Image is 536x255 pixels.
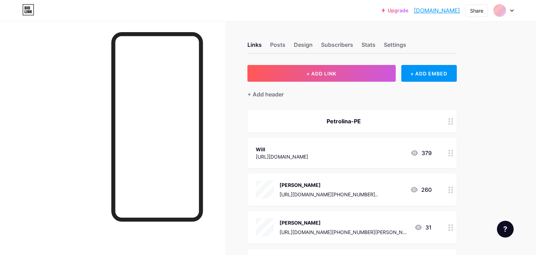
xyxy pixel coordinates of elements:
div: [PERSON_NAME] [280,219,409,226]
div: Subscribers [321,41,353,53]
div: Settings [384,41,406,53]
button: + ADD LINK [247,65,396,82]
a: Upgrade [382,8,408,13]
div: Posts [270,41,285,53]
div: Stats [362,41,375,53]
div: Will [256,146,308,153]
a: [DOMAIN_NAME] [414,6,460,15]
div: + Add header [247,90,284,99]
div: Design [294,41,313,53]
div: Petrolina-PE [256,117,432,125]
div: 31 [414,223,432,232]
span: + ADD LINK [306,71,336,76]
div: Share [470,7,483,14]
div: [URL][DOMAIN_NAME][PHONE_NUMBER][PERSON_NAME].. [280,228,409,236]
div: [URL][DOMAIN_NAME] [256,153,308,160]
div: 379 [410,149,432,157]
div: + ADD EMBED [401,65,457,82]
div: [PERSON_NAME] [280,181,378,189]
div: [URL][DOMAIN_NAME][PHONE_NUMBER].. [280,191,378,198]
div: 260 [410,185,432,194]
div: Links [247,41,262,53]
